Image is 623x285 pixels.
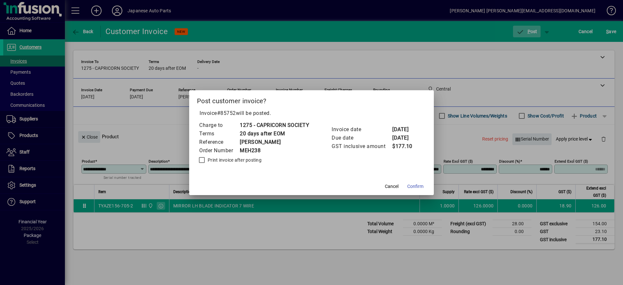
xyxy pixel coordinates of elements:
[392,125,418,134] td: [DATE]
[381,181,402,192] button: Cancel
[385,183,398,190] span: Cancel
[189,90,434,109] h2: Post customer invoice?
[331,134,392,142] td: Due date
[199,138,239,146] td: Reference
[331,142,392,151] td: GST inclusive amount
[331,125,392,134] td: Invoice date
[206,157,262,163] label: Print invoice after posting
[405,181,426,192] button: Confirm
[217,110,236,116] span: #85752
[199,146,239,155] td: Order Number
[199,130,239,138] td: Terms
[199,121,239,130] td: Charge to
[392,142,418,151] td: $177.10
[239,121,309,130] td: 1275 - CAPRICORN SOCIETY
[239,138,309,146] td: [PERSON_NAME]
[239,146,309,155] td: MEH238
[392,134,418,142] td: [DATE]
[197,109,426,117] p: Invoice will be posted .
[407,183,423,190] span: Confirm
[239,130,309,138] td: 20 days after EOM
